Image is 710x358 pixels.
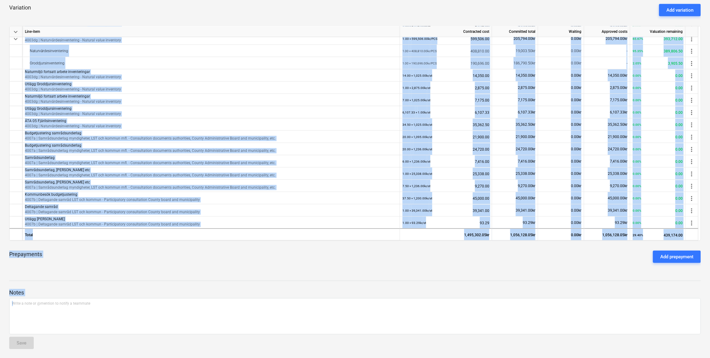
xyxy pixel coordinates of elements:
small: 0.00% [633,209,641,212]
span: 0.00kr [571,86,581,90]
p: Samrådsunderlag, [PERSON_NAME] etc [25,180,397,185]
span: more_vert [688,158,695,165]
small: 1.00 × 599,506.00kr / PCS [402,37,437,40]
span: more_vert [688,121,695,129]
small: 1.00 × 408,810.00kr / PCS [402,49,437,53]
span: 45,000.00kr [608,196,627,200]
div: Valuation remaining [630,26,685,37]
span: 6,107.33kr [518,110,535,114]
span: 0.00kr [571,61,581,65]
p: Utlägg Groddjursinventering [25,82,397,87]
span: more_vert [688,219,695,227]
span: 7,416.00kr [518,159,535,164]
span: 9,270.00kr [610,184,627,188]
span: 0.00kr [571,159,581,164]
p: 4003dg | Naturvärdesinventering - Natural value inventory [25,75,397,80]
small: 7.00 × 1,025.00kr / st [402,98,430,102]
small: 1.00 × 39,341.00kr / st [402,209,432,212]
p: Budgetjustering samrådsunderlag [25,143,397,148]
p: Kommunbesök budgetjustering [25,192,397,197]
span: 21,900.00kr [516,135,535,139]
span: 0.00kr [571,110,581,114]
div: 7,416.00 [402,155,489,168]
div: 93.29 [402,217,489,229]
div: 0.00 [633,217,683,229]
div: 0.00 [633,204,683,217]
div: 14,350.00 [402,69,489,82]
span: 0.00kr [571,184,581,188]
span: more_vert [688,72,695,79]
span: 0.00kr [571,49,581,53]
small: 20.00 × 1,236.00kr / st [402,148,432,151]
p: 4007a | Samrådsunderlag myndigheter, LST och kommun mfl. - Consultation documents authorities, Co... [25,148,397,153]
span: 0.00kr [571,208,581,213]
span: 205,794.00kr [514,37,535,41]
div: - [584,45,630,57]
span: 21,900.00kr [608,135,627,139]
small: 0.00% [633,111,641,114]
p: Utlägg [PERSON_NAME] [25,217,397,222]
button: Add variation [659,4,701,16]
span: 39,341.00kr [516,208,535,213]
p: 4007a | Samrådsunderlag myndigheter, LST och kommun mfl. - Consultation documents authorities, Co... [25,185,397,190]
small: 34.50 × 1,025.00kr / st [402,123,432,126]
span: 93.29kr [523,221,535,225]
div: 6,107.33 [402,106,489,119]
span: more_vert [688,84,695,92]
div: Naturvärdesinventering [25,45,397,57]
span: 0.00kr [571,221,581,225]
span: keyboard_arrow_down [12,28,19,36]
span: more_vert [688,195,695,202]
small: 1.00 × 2,875.00kr / st [402,86,430,90]
span: 2,875.00kr [518,86,535,90]
div: 0.00 [633,143,683,156]
small: 0.00% [633,160,641,163]
span: 93.29kr [615,221,627,225]
div: Add variation [666,6,693,14]
span: 24,720.00kr [516,147,535,151]
div: 1,056,128.05kr [584,228,630,241]
div: 0.00 [633,155,683,168]
div: Groddjursinventering [25,57,397,69]
small: 6,107.33 × 1.00kr / st [402,111,430,114]
span: more_vert [688,48,695,55]
small: 29.40% [633,233,643,237]
small: 95.35% [633,49,643,53]
div: 0.00 [633,82,683,94]
div: 190,696.00 [402,57,489,70]
div: 35,362.50 [402,118,489,131]
div: 0.00 [633,69,683,82]
div: 0.00kr [538,228,584,241]
span: more_vert [688,97,695,104]
small: 0.00% [633,148,641,151]
small: 0.00% [633,86,641,90]
span: 6,107.33kr [610,110,627,114]
p: 4003dg | Naturvärdesinventering - Natural value inventory [25,38,397,43]
div: 389,806.50 [633,45,683,57]
p: 4007a | Samrådsunderlag myndigheter, LST och kommun mfl. - Consultation documents authorities, Co... [25,173,397,178]
div: 0.00 [633,94,683,106]
p: ÄTA 05 Fjärilsinventering [25,118,397,124]
div: 39,341.00 [402,204,489,217]
p: Utlägg Groddjursinventering [25,106,397,111]
p: 4003dg | Naturvärdesinventering - Natural value inventory [25,99,397,104]
small: 0.00% [633,172,641,175]
span: 186,790.50kr [514,61,535,65]
span: 0.00kr [571,196,581,200]
span: 0.00kr [571,122,581,127]
div: 0.00 [633,118,683,131]
div: 2,875.00 [402,82,489,94]
div: Line-item [22,26,400,37]
p: Naturmiljö fortsatt arbete inventeringar [25,94,397,99]
div: 408,810.00 [402,45,489,57]
p: 4007b | Deltagande samråd LST och kommun - Participatory consultation County board and municipality [25,197,397,202]
p: Samrådsunderlag [25,155,397,160]
small: 1.00 × 190,696.00kr / PCS [402,62,437,65]
div: 9,270.00 [402,180,489,192]
span: 0.00kr [571,171,581,176]
span: more_vert [688,146,695,153]
p: Notes [9,289,701,296]
div: Add prepayment [660,253,693,261]
span: 0.00kr [571,73,581,78]
small: 0.00% [633,197,641,200]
